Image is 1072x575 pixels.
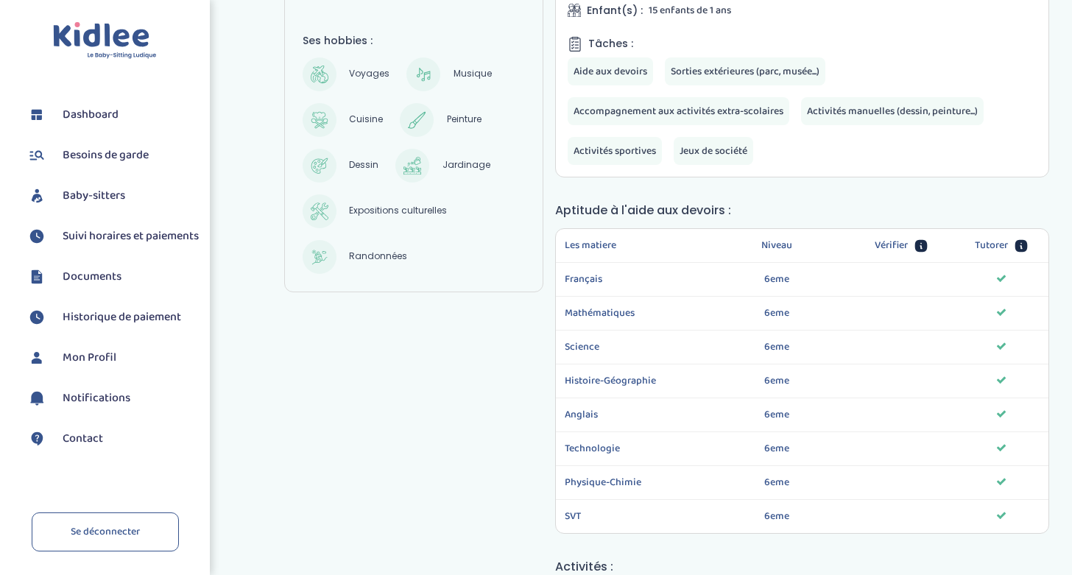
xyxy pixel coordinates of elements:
[671,63,819,80] span: Sorties extérieures (parc, musée...)
[26,347,48,369] img: profil.svg
[63,106,119,124] span: Dashboard
[574,63,647,80] span: Aide aux devoirs
[764,305,789,321] span: 6eme
[26,387,199,409] a: Notifications
[26,144,48,166] img: besoin.svg
[441,111,486,129] span: Peinture
[588,36,633,52] span: Tâches :
[63,349,116,367] span: Mon Profil
[448,66,496,83] span: Musique
[303,33,525,49] h4: Ses hobbies :
[680,143,747,159] span: Jeux de société
[565,475,691,490] span: Physique-Chimie
[807,103,978,119] span: Activités manuelles (dessin, peinture...)
[565,238,616,253] span: Les matiere
[26,306,199,328] a: Historique de paiement
[587,3,643,18] span: Enfant(s) :
[26,185,48,207] img: babysitters.svg
[344,202,452,220] span: Expositions culturelles
[764,339,789,355] span: 6eme
[565,509,691,524] span: SVT
[764,440,789,456] span: 6eme
[26,225,48,247] img: suivihoraire.svg
[764,406,789,423] span: 6eme
[26,144,199,166] a: Besoins de garde
[63,268,121,286] span: Documents
[26,428,199,450] a: Contact
[344,66,395,83] span: Voyages
[764,508,789,524] span: 6eme
[565,339,691,355] span: Science
[26,185,199,207] a: Baby-sitters
[574,103,783,119] span: Accompagnement aux activités extra-scolaires
[63,430,103,448] span: Contact
[53,22,157,60] img: logo.svg
[649,2,731,18] span: 15 enfants de 1 ans
[565,373,691,389] span: Histoire-Géographie
[63,227,199,245] span: Suivi horaires et paiements
[565,272,691,287] span: Français
[26,266,199,288] a: Documents
[32,512,179,551] a: Se déconnecter
[63,389,130,407] span: Notifications
[26,104,199,126] a: Dashboard
[344,111,388,129] span: Cuisine
[565,441,691,456] span: Technologie
[764,271,789,287] span: 6eme
[574,143,656,159] span: Activités sportives
[555,201,1049,219] h4: Aptitude à l'aide aux devoirs :
[26,266,48,288] img: documents.svg
[344,157,384,174] span: Dessin
[437,157,495,174] span: Jardinage
[975,238,1008,253] span: Tutorer
[26,225,199,247] a: Suivi horaires et paiements
[26,306,48,328] img: suivihoraire.svg
[63,147,149,164] span: Besoins de garde
[344,248,412,266] span: Randonnées
[26,387,48,409] img: notification.svg
[565,407,691,423] span: Anglais
[764,373,789,389] span: 6eme
[761,238,792,253] span: Niveau
[565,306,691,321] span: Mathématiques
[63,308,181,326] span: Historique de paiement
[26,347,199,369] a: Mon Profil
[63,187,125,205] span: Baby-sitters
[875,238,908,253] span: Vérifier
[26,104,48,126] img: dashboard.svg
[26,428,48,450] img: contact.svg
[764,474,789,490] span: 6eme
